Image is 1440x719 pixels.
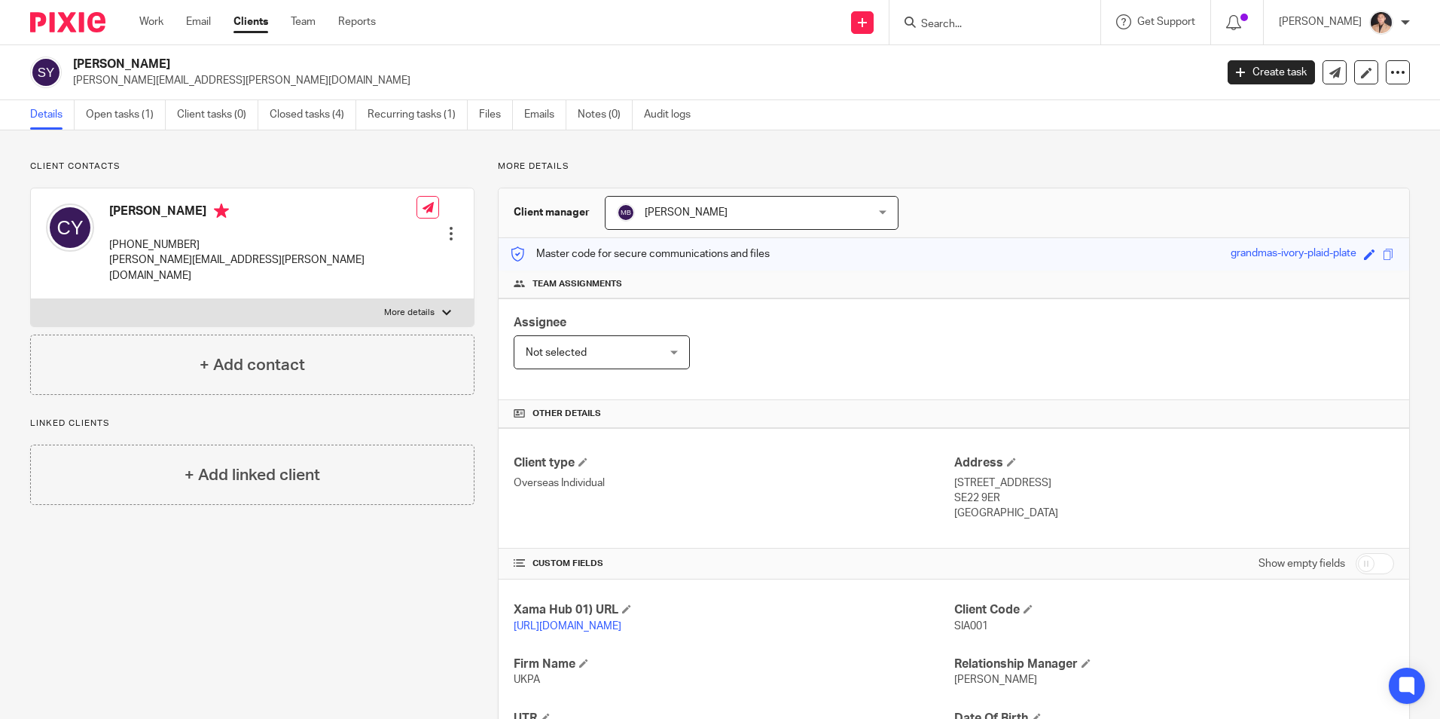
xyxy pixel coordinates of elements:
[526,347,587,358] span: Not selected
[1137,17,1195,27] span: Get Support
[86,100,166,130] a: Open tasks (1)
[270,100,356,130] a: Closed tasks (4)
[514,602,953,618] h4: Xama Hub 01) URL
[73,57,978,72] h2: [PERSON_NAME]
[384,307,435,319] p: More details
[109,252,416,283] p: [PERSON_NAME][EMAIL_ADDRESS][PERSON_NAME][DOMAIN_NAME]
[30,418,474,430] p: Linked clients
[1369,11,1393,35] img: Nikhil%20(2).jpg
[514,455,953,471] h4: Client type
[954,506,1394,521] p: [GEOGRAPHIC_DATA]
[514,621,621,632] a: [URL][DOMAIN_NAME]
[954,455,1394,471] h4: Address
[954,621,988,632] span: SIA001
[1231,246,1356,263] div: grandmas-ivory-plaid-plate
[109,237,416,252] p: [PHONE_NUMBER]
[479,100,513,130] a: Files
[954,491,1394,506] p: SE22 9ER
[514,656,953,672] h4: Firm Name
[524,100,566,130] a: Emails
[338,14,376,29] a: Reports
[532,408,601,420] span: Other details
[46,203,94,252] img: svg%3E
[498,161,1410,173] p: More details
[30,57,62,88] img: svg%3E
[514,476,953,491] p: Overseas Individual
[920,18,1055,32] input: Search
[73,73,1205,88] p: [PERSON_NAME][EMAIL_ADDRESS][PERSON_NAME][DOMAIN_NAME]
[514,675,540,685] span: UKPA
[368,100,468,130] a: Recurring tasks (1)
[200,353,305,377] h4: + Add contact
[233,14,268,29] a: Clients
[1258,556,1345,571] label: Show empty fields
[954,476,1394,491] p: [STREET_ADDRESS]
[30,100,75,130] a: Details
[214,203,229,219] i: Primary
[514,558,953,570] h4: CUSTOM FIELDS
[30,12,105,32] img: Pixie
[645,207,728,218] span: [PERSON_NAME]
[185,464,320,487] h4: + Add linked client
[1279,14,1362,29] p: [PERSON_NAME]
[177,100,258,130] a: Client tasks (0)
[954,656,1394,672] h4: Relationship Manager
[514,205,590,220] h3: Client manager
[139,14,163,29] a: Work
[291,14,316,29] a: Team
[617,203,635,222] img: svg%3E
[109,203,416,222] h4: [PERSON_NAME]
[954,602,1394,618] h4: Client Code
[644,100,702,130] a: Audit logs
[510,246,770,262] p: Master code for secure communications and files
[30,161,474,173] p: Client contacts
[186,14,211,29] a: Email
[578,100,633,130] a: Notes (0)
[954,675,1037,685] span: [PERSON_NAME]
[532,278,622,290] span: Team assignments
[1228,60,1315,84] a: Create task
[514,317,566,329] span: Assignee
